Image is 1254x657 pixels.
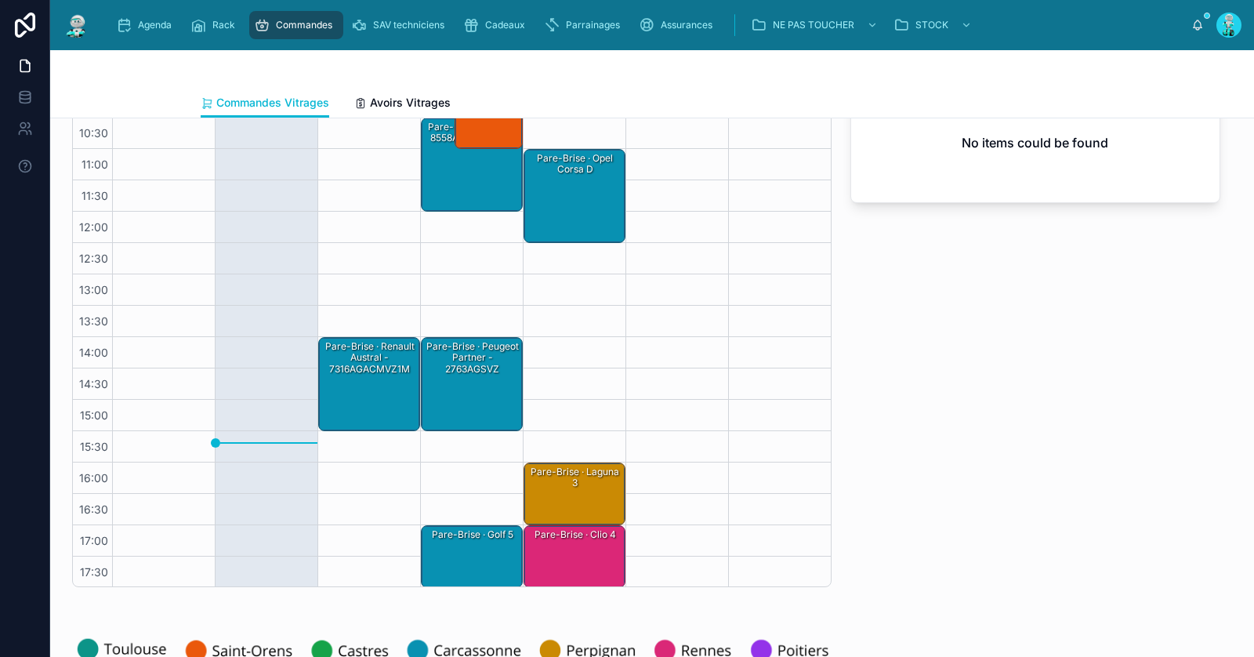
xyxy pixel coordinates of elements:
[186,11,246,39] a: Rack
[63,13,91,38] img: App logo
[75,314,112,328] span: 13:30
[321,339,419,376] div: Pare-Brise · Renault austral - 7316AGACMVZ1M
[634,11,723,39] a: Assurances
[111,11,183,39] a: Agenda
[75,252,112,265] span: 12:30
[75,503,112,516] span: 16:30
[103,8,1191,42] div: scrollable content
[76,534,112,547] span: 17:00
[422,338,522,430] div: Pare-Brise · Peugeot partner - 2763AGSVZ
[962,133,1108,152] h2: No items could be found
[889,11,980,39] a: STOCK
[249,11,343,39] a: Commandes
[76,440,112,453] span: 15:30
[424,120,521,146] div: Pare-Brise · golf 4 - 8558AGNGYVZ vin
[78,158,112,171] span: 11:00
[354,89,451,120] a: Avoirs Vitrages
[75,283,112,296] span: 13:00
[76,408,112,422] span: 15:00
[527,465,624,491] div: Pare-Brise · laguna 3
[485,19,525,31] span: Cadeaux
[76,565,112,579] span: 17:30
[422,118,522,211] div: Pare-Brise · golf 4 - 8558AGNGYVZ vin
[370,95,451,111] span: Avoirs Vitrages
[524,526,625,587] div: Pare-Brise · Clio 4
[527,151,624,177] div: Pare-Brise · Opel corsa d
[422,526,522,587] div: Pare-Brise · Golf 5
[524,463,625,525] div: Pare-Brise · laguna 3
[78,189,112,202] span: 11:30
[424,528,521,542] div: Pare-Brise · Golf 5
[346,11,455,39] a: SAV techniciens
[746,11,886,39] a: NE PAS TOUCHER
[527,528,624,542] div: Pare-Brise · Clio 4
[319,338,419,430] div: Pare-Brise · Renault austral - 7316AGACMVZ1M
[138,19,172,31] span: Agenda
[201,89,329,118] a: Commandes Vitrages
[75,126,112,140] span: 10:30
[216,95,329,111] span: Commandes Vitrages
[915,19,948,31] span: STOCK
[276,19,332,31] span: Commandes
[75,471,112,485] span: 16:00
[566,19,620,31] span: Parrainages
[458,11,536,39] a: Cadeaux
[75,377,112,390] span: 14:30
[373,19,444,31] span: SAV techniciens
[75,346,112,359] span: 14:00
[773,19,854,31] span: NE PAS TOUCHER
[212,19,235,31] span: Rack
[661,19,712,31] span: Assurances
[524,150,625,242] div: Pare-Brise · Opel corsa d
[75,220,112,234] span: 12:00
[424,339,521,376] div: Pare-Brise · Peugeot partner - 2763AGSVZ
[539,11,631,39] a: Parrainages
